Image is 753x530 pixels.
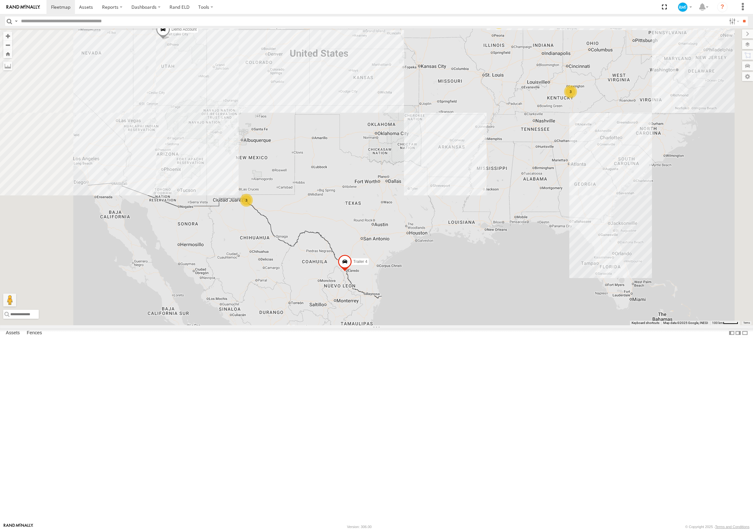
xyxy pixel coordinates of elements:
[632,321,659,325] button: Keyboard shortcuts
[3,40,12,49] button: Zoom out
[742,328,748,338] label: Hide Summary Table
[3,32,12,40] button: Zoom in
[685,525,749,529] div: © Copyright 2025 -
[727,16,740,26] label: Search Filter Options
[240,194,253,207] div: 3
[663,321,708,325] span: Map data ©2025 Google, INEGI
[728,328,735,338] label: Dock Summary Table to the Left
[743,321,750,324] a: Terms (opens in new tab)
[6,5,40,9] img: rand-logo.svg
[4,524,33,530] a: Visit our Website
[3,294,16,307] button: Drag Pegman onto the map to open Street View
[717,2,727,12] i: ?
[735,328,741,338] label: Dock Summary Table to the Right
[712,321,723,325] span: 100 km
[676,2,694,12] div: Demo Account
[710,321,740,325] button: Map Scale: 100 km per 43 pixels
[24,329,45,338] label: Fences
[14,16,19,26] label: Search Query
[347,525,372,529] div: Version: 306.00
[353,259,367,264] span: Trailer 4
[564,85,577,98] div: 3
[742,72,753,81] label: Map Settings
[715,525,749,529] a: Terms and Conditions
[171,27,197,32] span: Demo Account
[3,329,23,338] label: Assets
[3,49,12,58] button: Zoom Home
[3,61,12,70] label: Measure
